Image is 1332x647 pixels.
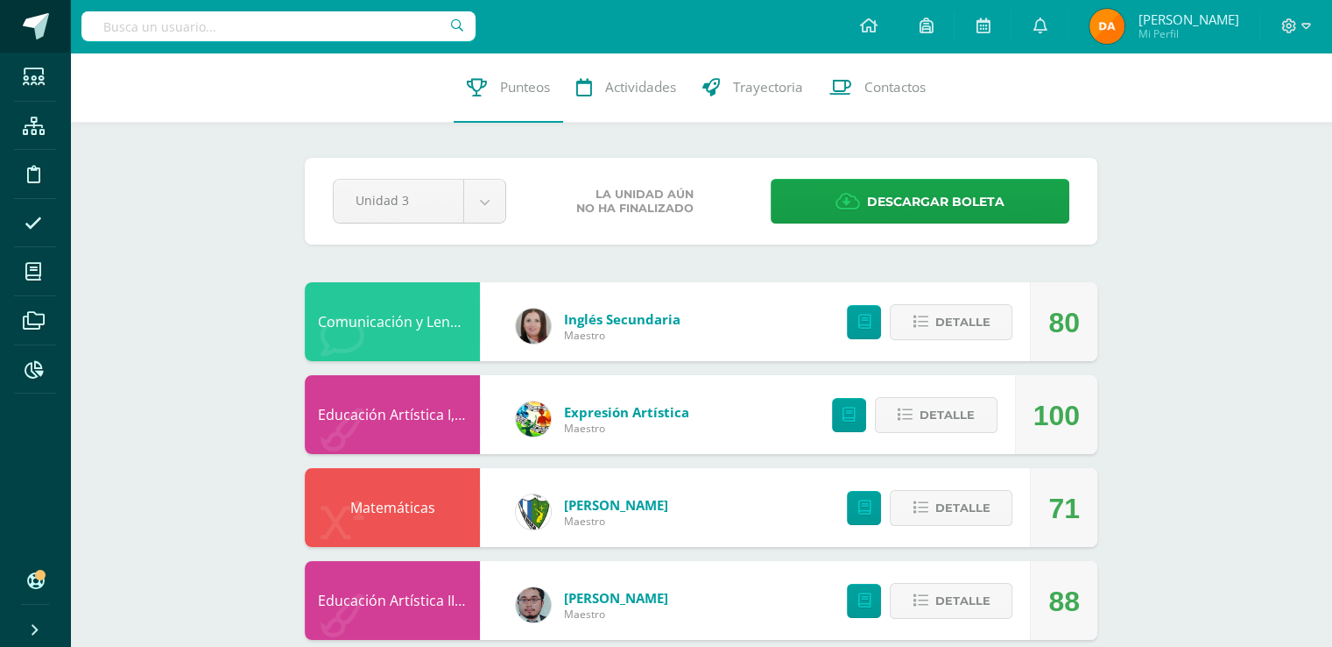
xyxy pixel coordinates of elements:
img: 5fac68162d5e1b6fbd390a6ac50e103d.png [516,587,551,622]
div: Matemáticas [305,468,480,547]
button: Detalle [890,304,1012,340]
a: Punteos [454,53,563,123]
a: Unidad 3 [334,180,505,223]
a: [PERSON_NAME] [564,589,668,607]
a: Contactos [816,53,939,123]
button: Detalle [890,583,1012,619]
div: 71 [1048,469,1080,548]
a: Educación Artística II, Artes Plásticas [318,591,558,610]
input: Busca un usuario... [81,11,476,41]
span: Trayectoria [733,78,803,96]
span: Detalle [934,306,990,338]
div: Educación Artística I, Música y Danza [305,375,480,454]
span: Mi Perfil [1138,26,1238,41]
span: Contactos [864,78,926,96]
img: d7d6d148f6dec277cbaab50fee73caa7.png [516,494,551,530]
div: 88 [1048,562,1080,641]
button: Detalle [875,397,997,433]
a: Trayectoria [689,53,816,123]
span: [PERSON_NAME] [1138,11,1238,28]
a: Expresión Artística [564,403,689,421]
div: 80 [1048,283,1080,362]
a: Descargar boleta [771,179,1069,224]
span: La unidad aún no ha finalizado [576,188,694,216]
a: [PERSON_NAME] [564,496,668,514]
span: Unidad 3 [356,180,441,221]
img: 8af0450cf43d44e38c4a1497329761f3.png [516,309,551,344]
span: Punteos [500,78,550,96]
span: Maestro [564,514,668,529]
a: Matemáticas [350,498,435,517]
span: Maestro [564,328,680,343]
span: Detalle [934,492,990,524]
div: Educación Artística II, Artes Plásticas [305,561,480,640]
a: Inglés Secundaria [564,310,680,328]
div: Comunicación y Lenguaje, Idioma Extranjero Inglés [305,282,480,361]
span: Detalle [934,585,990,617]
span: Detalle [920,399,975,431]
span: Descargar boleta [867,181,1004,224]
span: Actividades [605,78,676,96]
span: Maestro [564,607,668,622]
img: 159e24a6ecedfdf8f489544946a573f0.png [516,402,551,437]
a: Educación Artística I, Música y Danza [318,405,560,424]
a: Actividades [563,53,689,123]
button: Detalle [890,490,1012,526]
img: 82a5943632aca8211823fb2e9800a6c1.png [1089,9,1124,44]
div: 100 [1033,376,1080,455]
span: Maestro [564,421,689,436]
a: Comunicación y Lenguaje, Idioma Extranjero Inglés [318,312,653,331]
